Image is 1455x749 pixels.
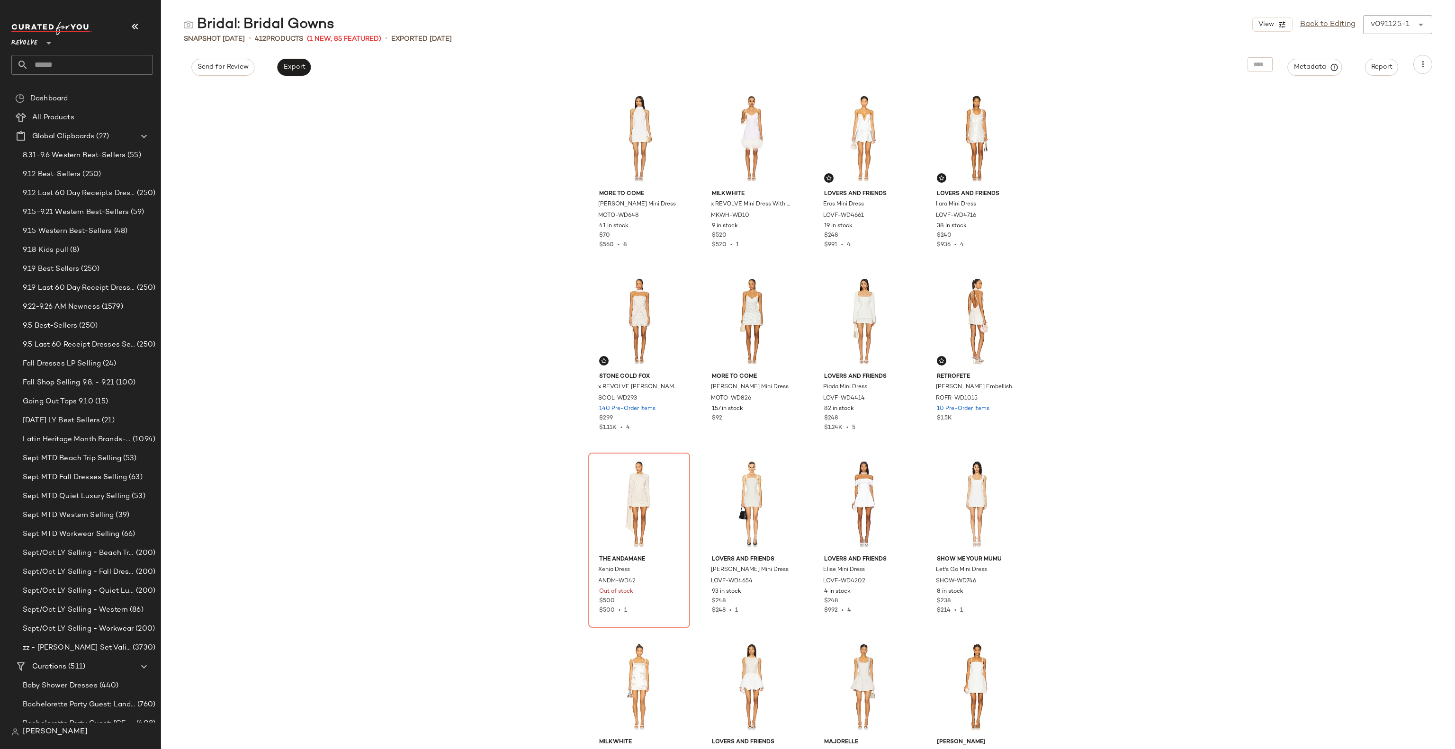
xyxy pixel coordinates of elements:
span: (24) [101,358,116,369]
span: 157 in stock [712,405,743,413]
img: MKWH-WD10_V1.jpg [704,90,799,186]
span: retrofete [937,373,1017,381]
img: LOVF-WD4661_V1.jpg [817,90,912,186]
img: cfy_white_logo.C9jOOHJF.svg [11,22,92,35]
span: Global Clipboards [32,131,94,142]
span: Fall Shop Selling 9.8. - 9.21 [23,377,114,388]
span: (200) [134,567,155,578]
span: Sept/Oct LY Selling - Western [23,605,128,615]
img: MKWH-WD11_V1.jpg [592,639,687,734]
img: MALR-WD1542_V1.jpg [817,639,912,734]
img: LOVF-WD4654_V1.jpg [704,456,799,552]
span: Fall Dresses LP Selling [23,358,101,369]
span: (86) [128,605,144,615]
span: $248 [824,232,838,240]
span: 9.19 Last 60 Day Receipt Dresses Selling [23,283,135,294]
span: $520 [712,242,727,248]
span: 9.18 Kids pull [23,245,68,256]
span: (3730) [131,642,155,653]
span: 9.12 Last 60 Day Receipts Dresses [23,188,135,199]
span: Revolve [11,32,37,49]
span: 19 in stock [824,222,853,231]
span: Lovers and Friends [824,373,904,381]
span: ROFR-WD1015 [936,394,978,403]
span: $936 [937,242,951,248]
span: Latin Heritage Month Brands- DO NOT DELETE [23,434,131,445]
img: LOVF-WD4202_V1.jpg [817,456,912,552]
span: [PERSON_NAME] [937,738,1017,747]
span: Sept MTD Beach Trip Selling [23,453,121,464]
span: (250) [135,339,155,350]
span: Export [283,63,305,71]
span: Sept MTD Western Selling [23,510,114,521]
span: Lovers and Friends [824,555,904,564]
span: 9.19 Best Sellers [23,264,79,275]
span: 93 in stock [712,588,741,596]
span: $240 [937,232,952,240]
span: $992 [824,607,838,614]
span: (200) [134,624,155,634]
span: Sept MTD Workwear Selling [23,529,120,540]
button: Report [1365,59,1398,76]
img: LOVF-WD4414_V1.jpg [817,273,912,369]
span: MAJORELLE [824,738,904,747]
span: 4 [847,607,851,614]
img: SHOW-WD746_V1.jpg [929,456,1024,552]
span: (200) [134,586,155,597]
span: Bachelorette Party Guest: [GEOGRAPHIC_DATA] [23,718,135,729]
span: 5 [852,425,855,431]
span: [PERSON_NAME] Mini Dress [711,383,789,392]
span: $70 [599,232,610,240]
img: ANDM-WD42_V1.jpg [592,456,687,552]
button: Send for Review [191,59,254,76]
span: (55) [126,150,141,161]
span: • [727,242,736,248]
span: $1.24K [824,425,843,431]
span: LOVF-WD4202 [823,577,865,586]
span: ANDM-WD42 [598,577,636,586]
span: Going Out Tops 9.10 [23,396,93,407]
span: Lovers and Friends [712,738,792,747]
img: svg%3e [15,94,25,103]
span: (48) [112,226,128,237]
span: (27) [94,131,109,142]
span: Lovers and Friends [824,190,904,198]
img: svg%3e [939,175,944,181]
img: LOVF-WD4512_V1.jpg [704,639,799,734]
span: Snapshot [DATE] [184,34,245,44]
span: MORE TO COME [599,190,679,198]
span: 38 in stock [937,222,967,231]
img: ROFR-WD1015_V1.jpg [929,273,1024,369]
span: [DATE] LY Best Sellers [23,415,100,426]
span: $248 [712,597,726,606]
span: $248 [712,607,726,614]
span: 8 in stock [937,588,963,596]
span: Lovers and Friends [712,555,792,564]
span: 4 [847,242,851,248]
span: 9.5 Last 60 Receipt Dresses Selling [23,339,135,350]
span: (250) [81,169,101,180]
span: x REVOLVE [PERSON_NAME] Mini Dress [598,383,678,392]
span: MKWH-WD10 [711,212,749,220]
span: View [1257,21,1274,28]
span: (53) [130,491,145,502]
span: $238 [937,597,951,606]
span: $520 [712,232,727,240]
span: (1 New, 85 Featured) [307,34,381,44]
span: Sept/Oct LY Selling - Quiet Luxe [23,586,134,597]
img: svg%3e [826,175,832,181]
span: 10 Pre-Order Items [937,405,989,413]
img: svg%3e [601,358,607,364]
span: Piada Mini Dress [823,383,867,392]
span: (53) [121,453,137,464]
span: (39) [114,510,129,521]
span: Bachelorette Party Guest: Landing Page [23,699,135,710]
img: svg%3e [11,728,19,736]
span: Ilara Mini Dress [936,200,976,209]
span: 1 [736,242,739,248]
span: 9.15 Western Best-Sellers [23,226,112,237]
span: Metadata [1293,63,1337,71]
img: svg%3e [939,358,944,364]
span: Sept/Oct LY Selling - Fall Dresses [23,567,134,578]
span: 41 in stock [599,222,629,231]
